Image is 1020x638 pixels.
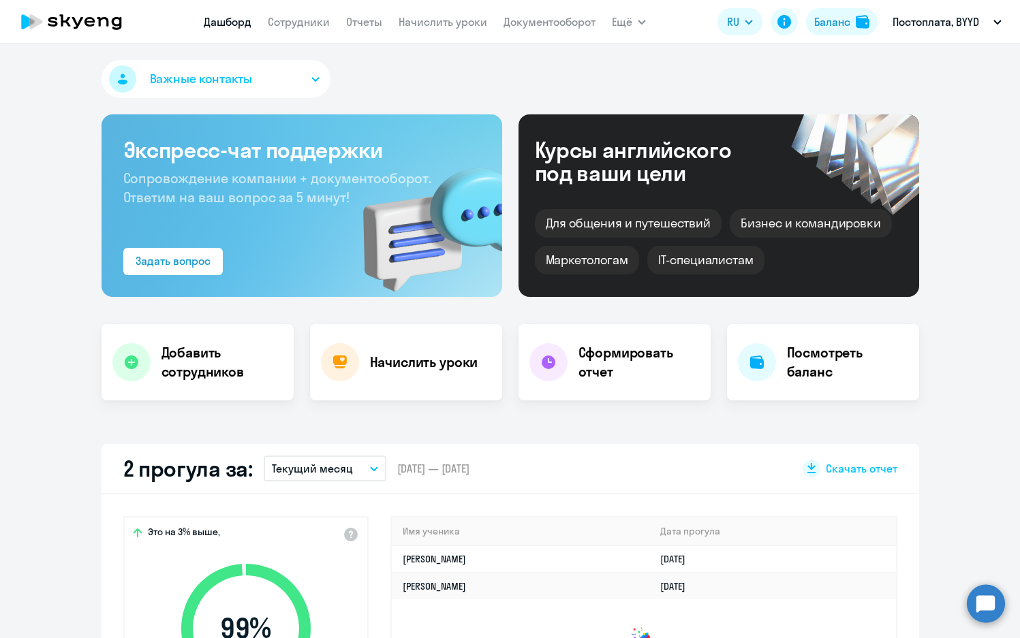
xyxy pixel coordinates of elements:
[826,461,897,476] span: Скачать отчет
[102,60,330,98] button: Важные контакты
[535,246,639,274] div: Маркетологам
[578,343,700,381] h4: Сформировать отчет
[535,209,722,238] div: Для общения и путешествий
[727,14,739,30] span: RU
[649,517,895,545] th: Дата прогула
[123,248,223,275] button: Задать вопрос
[612,14,632,30] span: Ещё
[343,144,502,297] img: bg-img
[535,138,768,185] div: Курсы английского под ваши цели
[403,580,466,592] a: [PERSON_NAME]
[272,460,353,477] p: Текущий месяц
[504,15,596,29] a: Документооборот
[814,14,850,30] div: Баланс
[370,353,478,372] h4: Начислить уроки
[612,8,646,35] button: Ещё
[717,8,762,35] button: RU
[268,15,330,29] a: Сотрудники
[403,553,466,565] a: [PERSON_NAME]
[660,553,696,565] a: [DATE]
[204,15,251,29] a: Дашборд
[148,526,220,542] span: Это на 3% выше,
[660,580,696,592] a: [DATE]
[730,209,892,238] div: Бизнес и командировки
[399,15,487,29] a: Начислить уроки
[123,455,253,482] h2: 2 прогула за:
[123,170,431,206] span: Сопровождение компании + документооборот. Ответим на ваш вопрос за 5 минут!
[150,70,252,88] span: Важные контакты
[893,14,979,30] p: Постоплата, BYYD
[392,517,650,545] th: Имя ученика
[264,456,386,481] button: Текущий месяц
[161,343,283,381] h4: Добавить сотрудников
[397,461,469,476] span: [DATE] — [DATE]
[346,15,382,29] a: Отчеты
[136,253,211,269] div: Задать вопрос
[647,246,764,274] div: IT-специалистам
[886,5,1008,38] button: Постоплата, BYYD
[856,15,869,29] img: balance
[787,343,908,381] h4: Посмотреть баланс
[123,136,480,163] h3: Экспресс-чат поддержки
[806,8,878,35] button: Балансbalance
